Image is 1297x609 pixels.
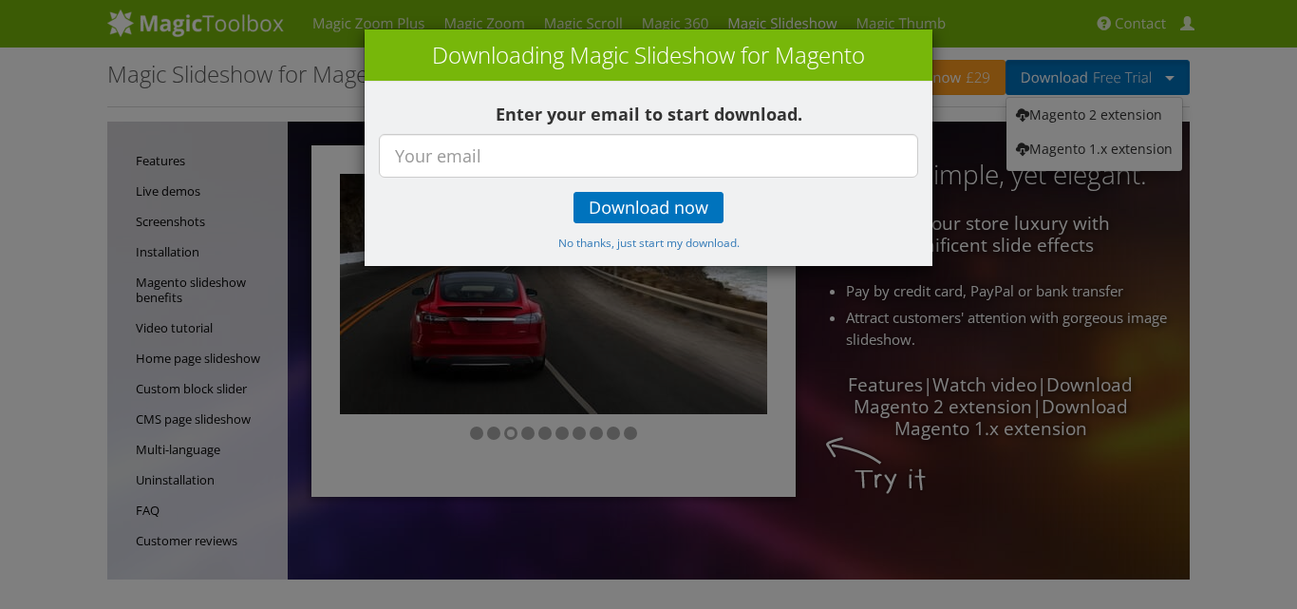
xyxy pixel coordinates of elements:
[374,39,923,71] h3: Downloading Magic Slideshow for Magento
[496,103,802,125] b: Enter your email to start download.
[573,192,724,223] a: Download now
[379,134,918,178] input: Your email
[589,200,708,216] span: Download now
[558,235,740,250] small: No thanks, just start my download.
[558,233,740,251] a: No thanks, just start my download.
